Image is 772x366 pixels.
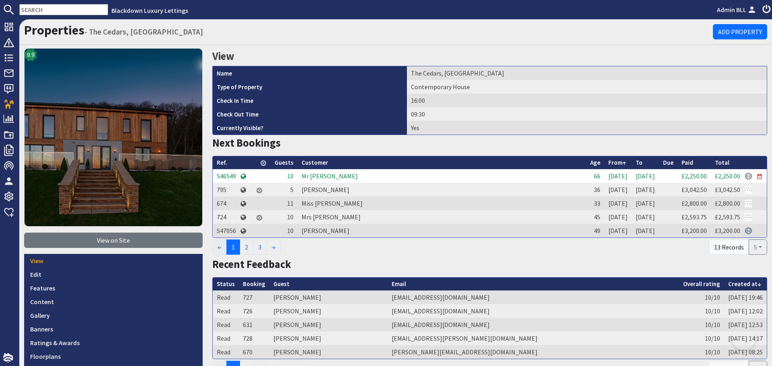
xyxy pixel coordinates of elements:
a: 3 [253,239,267,255]
img: Referer: Sleeps 12 [745,172,752,180]
iframe: Toggle Customer Support [732,326,756,350]
a: 2 [240,239,253,255]
a: £3,200.00 [715,227,740,235]
td: [DATE] 14:17 [724,331,767,345]
td: 10/10 [679,345,724,359]
td: [DATE] 08:25 [724,345,767,359]
td: The Cedars, [GEOGRAPHIC_DATA] [407,66,767,80]
img: The Cedars, Devon's icon [24,48,203,227]
td: 16:00 [407,94,767,107]
a: Properties [24,22,84,38]
td: [DATE] [632,224,659,237]
td: Read [213,345,239,359]
th: Currently Visible? [213,121,407,135]
a: Total [715,159,729,166]
span: 11 [287,199,294,207]
th: Type of Property [213,80,407,94]
a: £2,593.75 [715,213,740,221]
td: [DATE] [604,224,632,237]
td: [PERSON_NAME] [269,331,388,345]
td: 49 [586,224,604,237]
td: [DATE] [632,169,659,183]
a: 9.9 [24,48,203,233]
span: 10 [287,227,294,235]
a: 726 [243,307,253,315]
td: Read [213,304,239,318]
td: [DATE] 12:53 [724,318,767,331]
a: Ref. [217,159,227,166]
a: £2,250.00 [715,172,740,180]
td: 33 [586,196,604,210]
td: [PERSON_NAME] [269,345,388,359]
small: - The Cedars, [GEOGRAPHIC_DATA] [84,27,203,37]
th: Check Out Time [213,107,407,121]
th: Name [213,66,407,80]
a: Guest [273,280,289,288]
a: £3,042.50 [682,186,707,194]
span: 9.9 [27,50,35,59]
a: 727 [243,293,253,301]
a: Paid [682,159,693,166]
a: Features [24,281,203,295]
a: Edit [24,268,203,281]
a: Email [392,280,406,288]
a: Next Bookings [212,136,281,149]
a: Content [24,295,203,309]
td: 36 [586,183,604,196]
td: [EMAIL_ADDRESS][DOMAIN_NAME] [388,304,679,318]
td: 45 [586,210,604,224]
a: Age [590,159,600,166]
a: Admin BLL [717,5,758,14]
a: To [636,159,643,166]
span: 5 [290,186,294,194]
td: Mrs [PERSON_NAME] [298,210,586,224]
a: £2,800.00 [715,199,740,207]
a: £3,042.50 [715,186,740,194]
td: [EMAIL_ADDRESS][DOMAIN_NAME] [388,318,679,331]
td: Read [213,318,239,331]
td: 10/10 [679,290,724,304]
a: £3,200.00 [682,227,707,235]
a: Booking [243,280,265,288]
a: Ratings & Awards [24,336,203,350]
td: Read [213,290,239,304]
td: [DATE] [604,210,632,224]
span: 10 [287,213,294,221]
a: £2,800.00 [682,199,707,207]
td: [DATE] 19:46 [724,290,767,304]
td: 09:30 [407,107,767,121]
h2: View [212,48,767,64]
img: Referer: Sleeps 12 [745,227,752,235]
a: Customer [302,159,328,166]
td: 724 [213,210,240,224]
a: Guests [275,159,294,166]
a: 728 [243,334,253,342]
td: [DATE] [632,183,659,196]
td: [PERSON_NAME] [298,224,586,237]
td: Contemporary House [407,80,767,94]
td: [EMAIL_ADDRESS][PERSON_NAME][DOMAIN_NAME] [388,331,679,345]
a: 631 [243,321,253,329]
a: Recent Feedback [212,258,291,271]
img: Referer: Blackdown Luxury Lettings [745,186,752,194]
input: SEARCH [19,4,108,15]
td: S46549 [213,169,240,183]
a: Add Property [713,24,767,39]
a: View [24,254,203,268]
td: [DATE] [632,196,659,210]
img: Referer: Blackdown Luxury Lettings [745,213,752,221]
td: Read [213,331,239,345]
td: 10/10 [679,304,724,318]
td: [PERSON_NAME] [269,290,388,304]
td: 795 [213,183,240,196]
td: [PERSON_NAME][EMAIL_ADDRESS][DOMAIN_NAME] [388,345,679,359]
a: Gallery [24,309,203,322]
button: 5 [749,239,767,255]
a: £2,593.75 [682,213,707,221]
td: [PERSON_NAME] [269,304,388,318]
td: Mr [PERSON_NAME] [298,169,586,183]
td: 674 [213,196,240,210]
a: → [266,239,281,255]
img: Referer: Blackdown Luxury Lettings [745,200,752,207]
a: From [608,159,626,166]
